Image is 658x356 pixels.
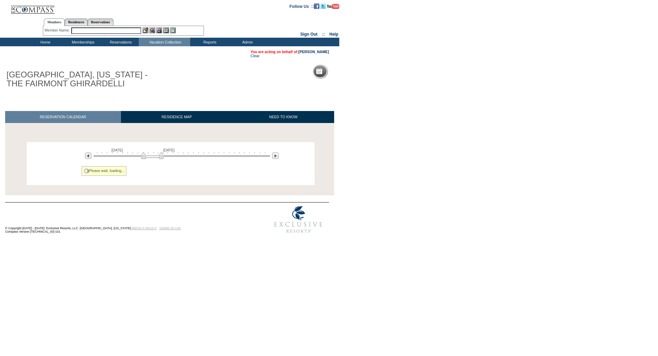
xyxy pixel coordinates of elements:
a: Members [44,19,65,26]
img: b_calculator.gif [170,27,176,33]
a: NEED TO KNOW [232,111,334,123]
span: You are acting on behalf of: [251,50,329,54]
img: View [149,27,155,33]
a: Become our fan on Facebook [314,4,319,8]
img: spinner2.gif [84,168,89,174]
img: Subscribe to our YouTube Channel [327,4,339,9]
img: Next [272,152,279,159]
td: Home [26,38,63,46]
td: © Copyright [DATE] - [DATE]. Exclusive Resorts, LLC. [GEOGRAPHIC_DATA], [US_STATE]. Compass Versi... [5,203,245,237]
a: [PERSON_NAME] [298,50,329,54]
img: Become our fan on Facebook [314,3,319,9]
span: :: [322,32,325,37]
a: Residences [65,19,88,26]
a: RESIDENCE MAP [121,111,233,123]
img: Follow us on Twitter [320,3,326,9]
div: Please wait, loading... [82,166,127,176]
img: b_edit.gif [143,27,148,33]
td: Vacation Collection [139,38,190,46]
td: Reports [190,38,228,46]
div: Member Name: [45,27,71,33]
img: Exclusive Resorts [268,202,329,237]
a: RESERVATION CALENDAR [5,111,121,123]
a: PRIVACY POLICY [132,226,157,230]
td: Follow Us :: [290,3,314,9]
a: Follow us on Twitter [320,4,326,8]
h1: [GEOGRAPHIC_DATA], [US_STATE] - THE FAIRMONT GHIRARDELLI [5,69,159,90]
a: TERMS OF USE [159,226,181,230]
h5: Reservation Calendar [325,69,377,74]
td: Admin [228,38,266,46]
a: Clear [251,54,259,58]
td: Reservations [101,38,139,46]
td: Memberships [63,38,101,46]
span: [DATE] [163,148,175,152]
img: Previous [85,152,92,159]
img: Reservations [163,27,169,33]
a: Help [329,32,338,37]
img: Impersonate [156,27,162,33]
a: Subscribe to our YouTube Channel [327,4,339,8]
a: Reservations [88,19,113,26]
span: [DATE] [111,148,123,152]
a: Sign Out [300,32,317,37]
